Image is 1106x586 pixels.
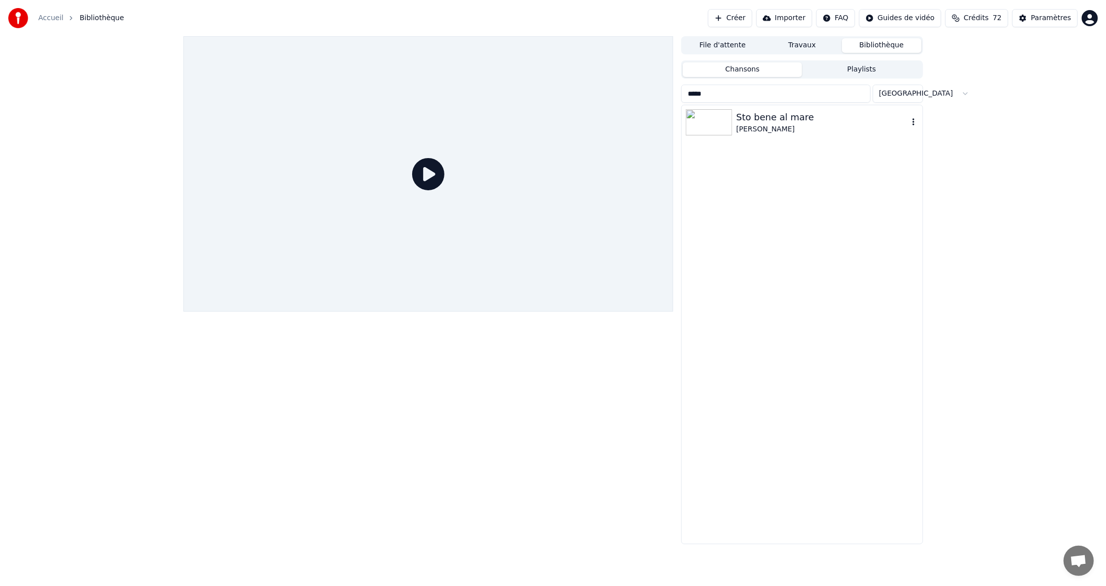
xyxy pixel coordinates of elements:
button: File d'attente [683,38,762,53]
button: Guides de vidéo [859,9,941,27]
div: Sto bene al mare [736,110,908,124]
button: Chansons [683,62,802,77]
span: 72 [993,13,1002,23]
div: Paramètres [1031,13,1071,23]
button: Importer [756,9,812,27]
img: youka [8,8,28,28]
button: Créer [708,9,752,27]
button: Travaux [762,38,842,53]
a: Accueil [38,13,63,23]
button: FAQ [816,9,855,27]
span: Crédits [964,13,989,23]
button: Playlists [802,62,922,77]
button: Paramètres [1012,9,1078,27]
span: Bibliothèque [80,13,124,23]
div: [PERSON_NAME] [736,124,908,134]
span: [GEOGRAPHIC_DATA] [879,89,953,99]
button: Bibliothèque [842,38,922,53]
button: Crédits72 [945,9,1008,27]
a: Ouvrir le chat [1064,546,1094,576]
nav: breadcrumb [38,13,124,23]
